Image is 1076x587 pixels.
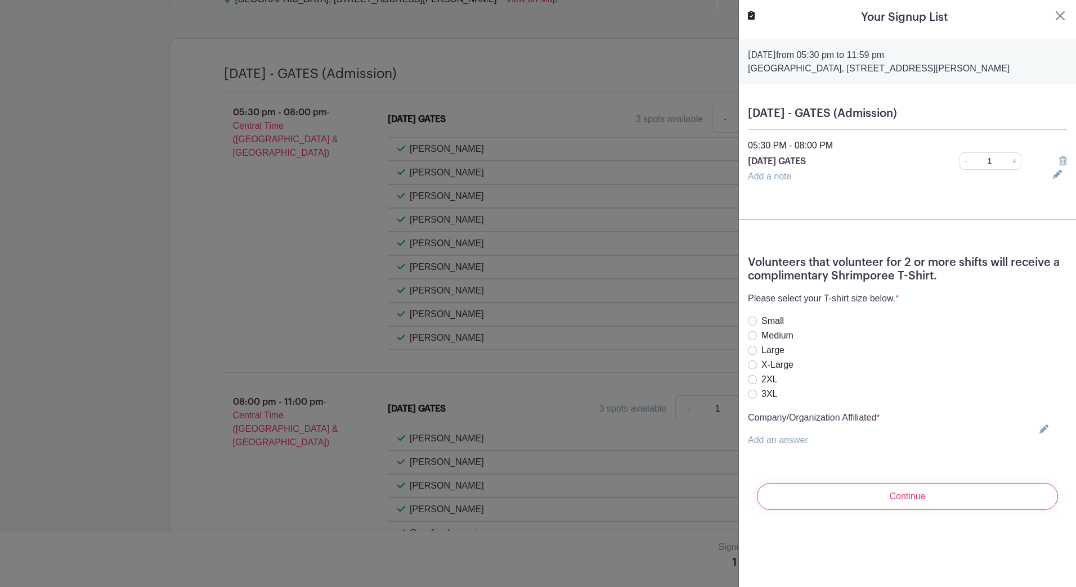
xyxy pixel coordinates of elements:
[1053,9,1067,22] button: Close
[748,62,1067,75] p: [GEOGRAPHIC_DATA], [STREET_ADDRESS][PERSON_NAME]
[960,152,972,170] a: -
[748,292,899,305] p: Please select your T-shirt size below.
[741,139,1074,152] div: 05:30 PM - 08:00 PM
[761,387,777,401] label: 3XL
[1007,152,1021,170] a: +
[748,435,808,445] a: Add an answer
[748,171,791,181] a: Add a note
[748,155,929,168] p: [DATE] GATES
[748,107,1067,120] h5: [DATE] - GATES (Admission)
[748,51,776,60] strong: [DATE]
[748,48,1067,62] p: from 05:30 pm to 11:59 pm
[761,344,784,357] label: Large
[761,373,777,386] label: 2XL
[748,256,1067,283] h5: Volunteers that volunteer for 2 or more shifts will receive a complimentary Shrimporee T-Shirt.
[748,411,880,425] p: Company/Organization Affiliated
[761,329,793,342] label: Medium
[861,9,948,26] h5: Your Signup List
[761,314,784,328] label: Small
[761,358,793,372] label: X-Large
[757,483,1058,510] input: Continue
